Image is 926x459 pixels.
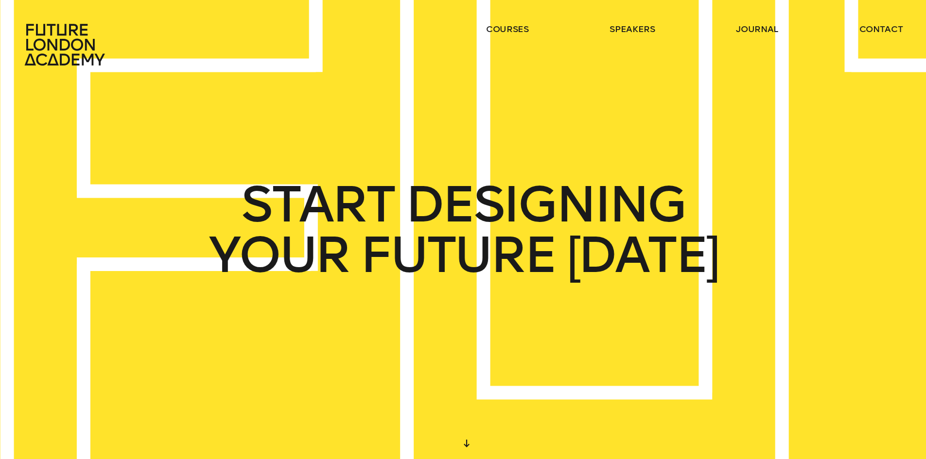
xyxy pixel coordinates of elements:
span: FUTURE [360,230,555,280]
a: contact [859,23,903,35]
span: YOUR [208,230,349,280]
span: DESIGNING [405,179,685,230]
a: courses [486,23,529,35]
a: speakers [610,23,655,35]
a: journal [736,23,778,35]
span: [DATE] [566,230,718,280]
span: START [241,179,394,230]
